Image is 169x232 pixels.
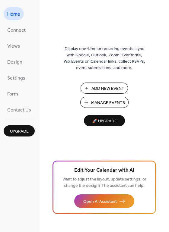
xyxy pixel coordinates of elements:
[7,89,18,99] span: Form
[4,125,35,136] button: Upgrade
[84,115,125,126] button: 🚀 Upgrade
[7,74,25,83] span: Settings
[4,71,29,84] a: Settings
[81,83,128,94] button: Add New Event
[74,194,134,208] button: Open AI Assistant
[4,87,22,100] a: Form
[80,97,129,108] button: Manage Events
[62,175,146,190] span: Want to adjust the layout, update settings, or change the design? The assistant can help.
[7,26,26,35] span: Connect
[7,10,20,19] span: Home
[91,100,125,106] span: Manage Events
[4,55,26,68] a: Design
[4,103,35,116] a: Contact Us
[4,23,29,36] a: Connect
[91,86,124,92] span: Add New Event
[4,39,24,52] a: Views
[83,199,117,205] span: Open AI Assistant
[7,42,20,51] span: Views
[88,117,121,125] span: 🚀 Upgrade
[74,166,134,175] span: Edit Your Calendar with AI
[7,58,22,67] span: Design
[64,46,145,71] span: Display one-time or recurring events, sync with Google, Outlook, Zoom, Eventbrite, Wix Events or ...
[10,128,29,135] span: Upgrade
[4,7,24,20] a: Home
[7,105,31,115] span: Contact Us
